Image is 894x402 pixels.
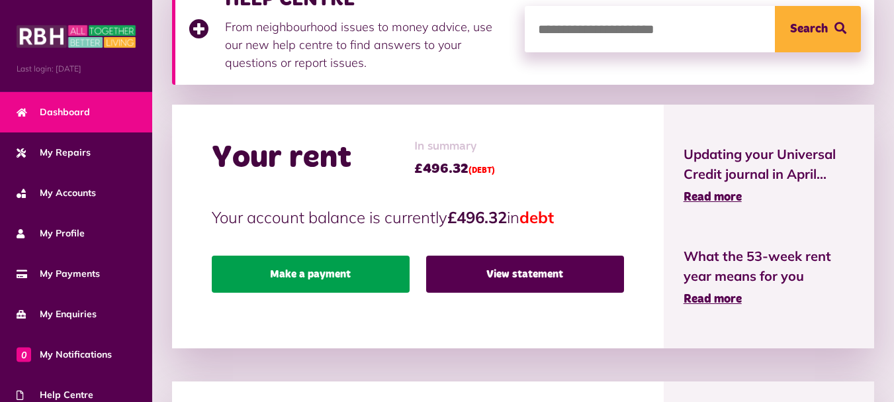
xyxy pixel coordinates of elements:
img: MyRBH [17,23,136,50]
a: Make a payment [212,256,410,293]
span: My Enquiries [17,307,97,321]
span: Read more [684,293,742,305]
span: What the 53-week rent year means for you [684,246,854,286]
h2: Your rent [212,139,351,177]
span: In summary [414,138,495,156]
span: Help Centre [17,388,93,402]
span: My Repairs [17,146,91,160]
span: Updating your Universal Credit journal in April... [684,144,854,184]
span: 0 [17,347,31,362]
p: From neighbourhood issues to money advice, use our new help centre to find answers to your questi... [225,18,512,72]
button: Search [775,6,861,52]
p: Your account balance is currently in [212,205,624,229]
span: Last login: [DATE] [17,63,136,75]
span: My Accounts [17,186,96,200]
span: My Payments [17,267,100,281]
span: Search [790,6,828,52]
span: My Profile [17,226,85,240]
span: My Notifications [17,348,112,362]
span: (DEBT) [469,167,495,175]
span: Read more [684,191,742,203]
span: debt [519,207,554,227]
a: Updating your Universal Credit journal in April... Read more [684,144,854,207]
span: Dashboard [17,105,90,119]
span: £496.32 [414,159,495,179]
a: View statement [426,256,624,293]
strong: £496.32 [447,207,507,227]
a: What the 53-week rent year means for you Read more [684,246,854,309]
